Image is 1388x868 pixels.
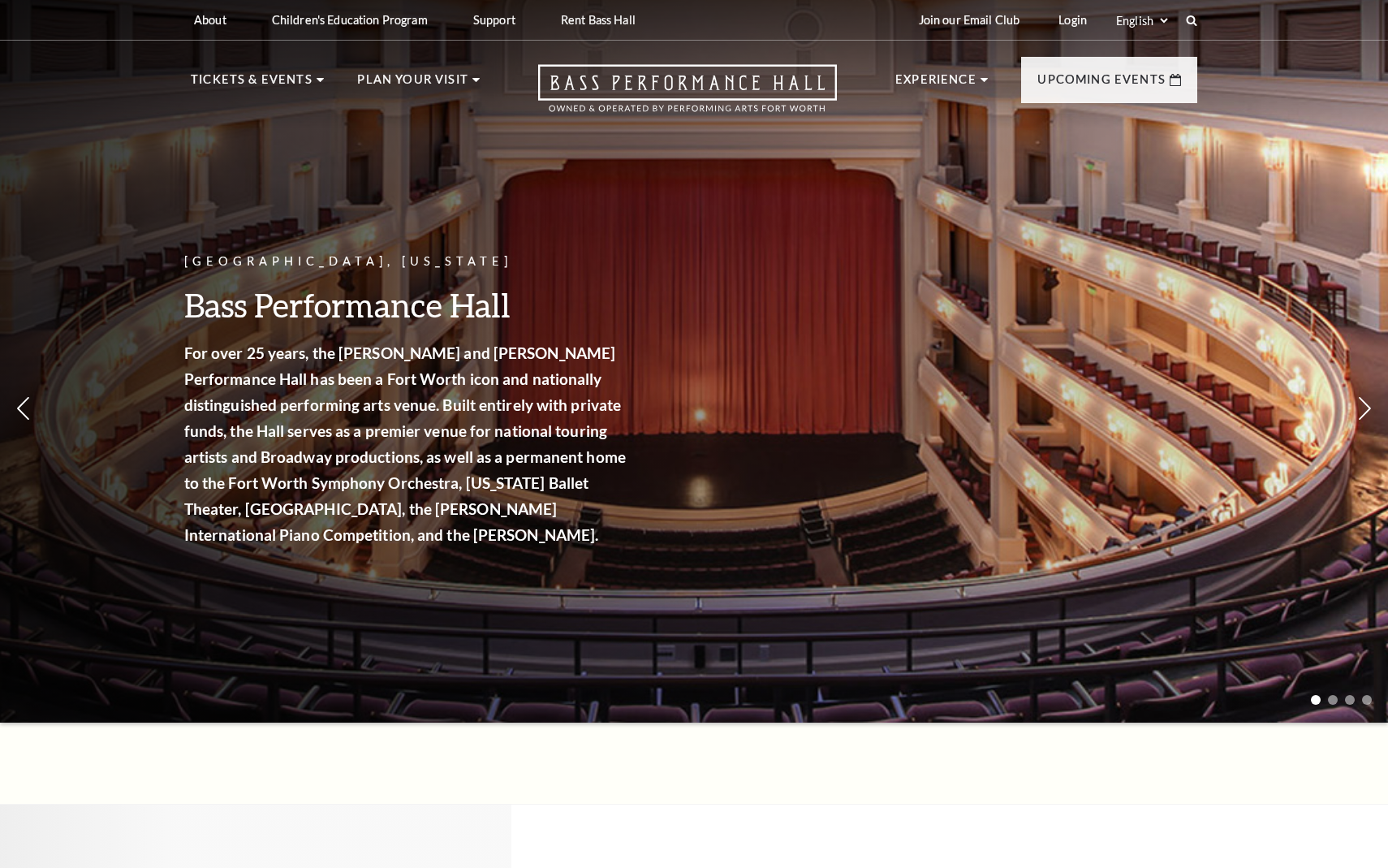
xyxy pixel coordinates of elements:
[184,284,631,326] h3: Bass Performance Hall
[1037,70,1166,99] p: Upcoming Events
[184,252,631,272] p: [GEOGRAPHIC_DATA], [US_STATE]
[561,13,636,27] p: Rent Bass Hall
[895,70,976,99] p: Experience
[194,13,226,27] p: About
[357,70,468,99] p: Plan Your Visit
[191,70,313,99] p: Tickets & Events
[272,13,428,27] p: Children's Education Program
[473,13,515,27] p: Support
[1113,13,1170,28] select: Select:
[184,343,626,544] strong: For over 25 years, the [PERSON_NAME] and [PERSON_NAME] Performance Hall has been a Fort Worth ico...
